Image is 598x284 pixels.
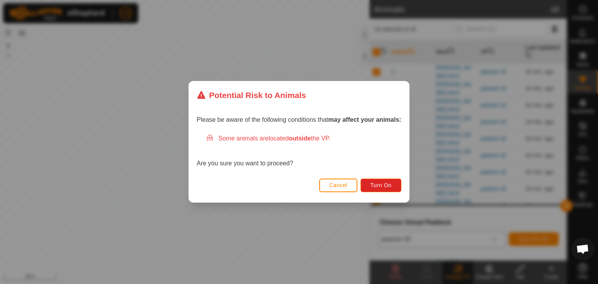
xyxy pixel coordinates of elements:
[361,179,401,192] button: Turn On
[319,179,358,192] button: Cancel
[197,89,306,101] div: Potential Risk to Animals
[206,134,401,144] div: Some animals are
[197,117,401,123] span: Please be aware of the following conditions that
[329,182,348,189] span: Cancel
[197,134,401,168] div: Are you sure you want to proceed?
[371,182,392,189] span: Turn On
[269,135,331,142] span: located the VP.
[328,117,401,123] strong: may affect your animals:
[289,135,311,142] strong: outside
[571,237,594,261] div: Open chat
